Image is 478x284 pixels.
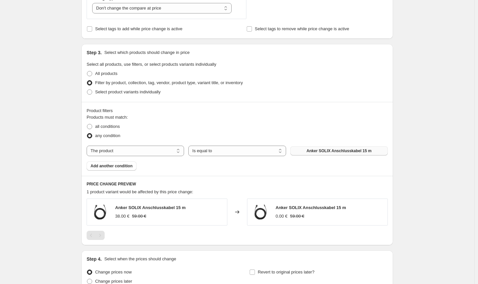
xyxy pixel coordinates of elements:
[87,189,193,194] span: 1 product variant would be affected by this price change:
[95,133,120,138] span: any condition
[276,213,287,220] div: 0.00 €
[95,26,182,31] span: Select tags to add while price change is active
[87,107,388,114] div: Product filters
[95,124,120,129] span: all conditions
[251,202,270,222] img: Anker_Solix2_Anschlusskabel15m_80x.webp
[132,213,146,220] strike: 59.00 €
[90,202,110,222] img: Anker_Solix2_Anschlusskabel15m_80x.webp
[95,270,132,274] span: Change prices now
[87,115,128,120] span: Products must match:
[95,71,117,76] span: All products
[95,89,160,94] span: Select product variants individually
[104,256,176,262] p: Select when the prices should change
[276,205,346,210] span: Anker SOLIX Anschlusskabel 15 m
[87,231,105,240] nav: Pagination
[87,256,102,262] h2: Step 4.
[87,62,216,67] span: Select all products, use filters, or select products variants individually
[290,146,388,155] button: Anker SOLIX Anschlusskabel 15 m
[290,213,304,220] strike: 59.00 €
[95,279,132,284] span: Change prices later
[115,213,129,220] div: 38.00 €
[104,49,190,56] p: Select which products should change in price
[306,148,371,154] span: Anker SOLIX Anschlusskabel 15 m
[255,26,349,31] span: Select tags to remove while price change is active
[87,161,136,171] button: Add another condition
[91,163,133,169] span: Add another condition
[95,80,243,85] span: Filter by product, collection, tag, vendor, product type, variant title, or inventory
[258,270,315,274] span: Revert to original prices later?
[87,49,102,56] h2: Step 3.
[87,181,388,187] h6: PRICE CHANGE PREVIEW
[115,205,186,210] span: Anker SOLIX Anschlusskabel 15 m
